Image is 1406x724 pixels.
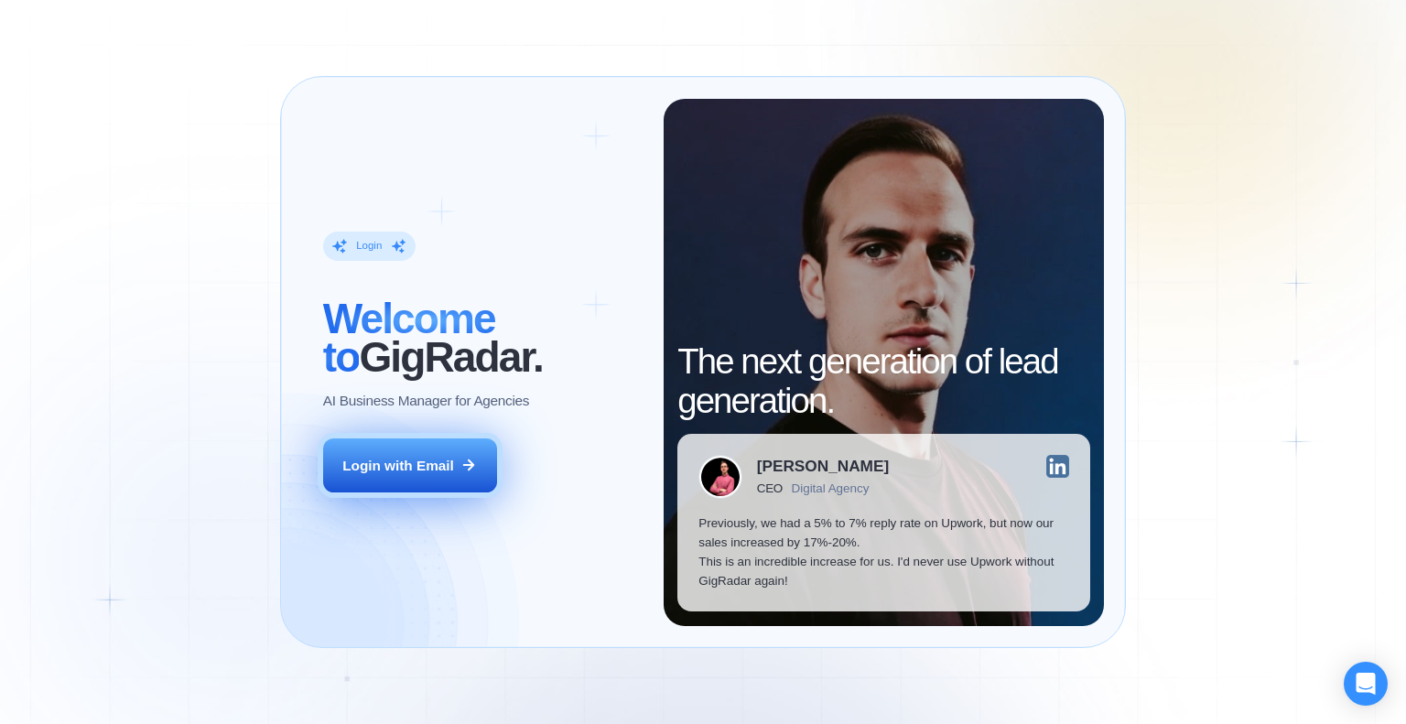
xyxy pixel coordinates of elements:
[356,239,382,253] div: Login
[792,481,870,495] div: Digital Agency
[323,299,643,376] h2: ‍ GigRadar.
[1344,662,1388,706] div: Open Intercom Messenger
[757,481,783,495] div: CEO
[757,459,889,474] div: [PERSON_NAME]
[323,391,529,410] p: AI Business Manager for Agencies
[323,295,495,381] span: Welcome to
[698,513,1069,591] p: Previously, we had a 5% to 7% reply rate on Upwork, but now our sales increased by 17%-20%. This ...
[323,438,497,493] button: Login with Email
[677,342,1090,419] h2: The next generation of lead generation.
[342,456,454,475] div: Login with Email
